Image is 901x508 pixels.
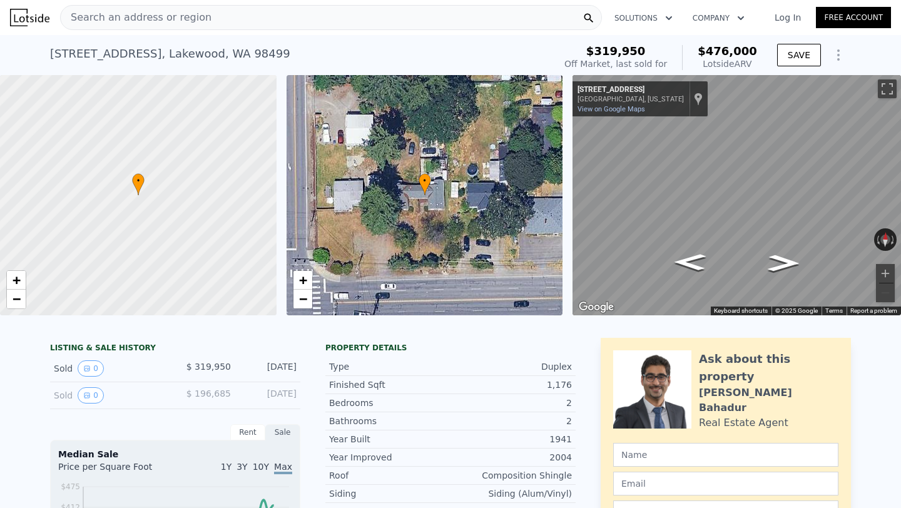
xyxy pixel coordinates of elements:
[230,424,265,440] div: Rent
[450,378,572,391] div: 1,176
[450,469,572,482] div: Composition Shingle
[714,307,768,315] button: Keyboard shortcuts
[878,79,897,98] button: Toggle fullscreen view
[578,85,684,95] div: [STREET_ADDRESS]
[186,389,231,399] span: $ 196,685
[450,360,572,373] div: Duplex
[241,387,297,404] div: [DATE]
[825,307,843,314] a: Terms (opens in new tab)
[816,7,891,28] a: Free Account
[698,44,757,58] span: $476,000
[329,433,450,445] div: Year Built
[564,58,667,70] div: Off Market, last sold for
[298,272,307,288] span: +
[775,307,818,314] span: © 2025 Google
[329,487,450,500] div: Siding
[265,424,300,440] div: Sale
[329,360,450,373] div: Type
[58,448,292,460] div: Median Sale
[132,173,145,195] div: •
[293,290,312,308] a: Zoom out
[613,443,838,467] input: Name
[874,228,881,251] button: Rotate counterclockwise
[253,462,269,472] span: 10Y
[578,105,645,113] a: View on Google Maps
[329,397,450,409] div: Bedrooms
[61,10,211,25] span: Search an address or region
[329,415,450,427] div: Bathrooms
[61,482,80,491] tspan: $475
[576,299,617,315] img: Google
[573,75,901,315] div: Map
[660,250,720,274] path: Go West, Steilacoom Blvd SW
[586,44,646,58] span: $319,950
[54,387,165,404] div: Sold
[221,462,232,472] span: 1Y
[890,228,897,251] button: Rotate clockwise
[699,350,838,385] div: Ask about this property
[604,7,683,29] button: Solutions
[777,44,821,66] button: SAVE
[50,45,290,63] div: [STREET_ADDRESS] , Lakewood , WA 98499
[826,43,851,68] button: Show Options
[576,299,617,315] a: Open this area in Google Maps (opens a new window)
[132,175,145,186] span: •
[50,343,300,355] div: LISTING & SALE HISTORY
[850,307,897,314] a: Report a problem
[755,251,813,275] path: Go East, Steilacoom Blvd SW
[274,462,292,474] span: Max
[419,173,431,195] div: •
[237,462,247,472] span: 3Y
[419,175,431,186] span: •
[699,415,788,430] div: Real Estate Agent
[698,58,757,70] div: Lotside ARV
[699,385,838,415] div: [PERSON_NAME] Bahadur
[13,291,21,307] span: −
[298,291,307,307] span: −
[329,378,450,391] div: Finished Sqft
[578,95,684,103] div: [GEOGRAPHIC_DATA], [US_STATE]
[186,362,231,372] span: $ 319,950
[329,469,450,482] div: Roof
[450,433,572,445] div: 1941
[876,264,895,283] button: Zoom in
[683,7,755,29] button: Company
[7,271,26,290] a: Zoom in
[54,360,165,377] div: Sold
[13,272,21,288] span: +
[450,397,572,409] div: 2
[450,415,572,427] div: 2
[329,451,450,464] div: Year Improved
[694,92,703,106] a: Show location on map
[78,360,104,377] button: View historical data
[325,343,576,353] div: Property details
[78,387,104,404] button: View historical data
[10,9,49,26] img: Lotside
[450,487,572,500] div: Siding (Alum/Vinyl)
[760,11,816,24] a: Log In
[880,228,891,251] button: Reset the view
[573,75,901,315] div: Street View
[450,451,572,464] div: 2004
[58,460,175,480] div: Price per Square Foot
[613,472,838,495] input: Email
[876,283,895,302] button: Zoom out
[241,360,297,377] div: [DATE]
[7,290,26,308] a: Zoom out
[293,271,312,290] a: Zoom in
